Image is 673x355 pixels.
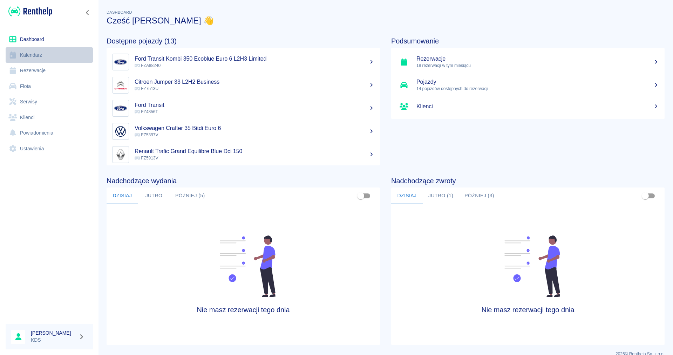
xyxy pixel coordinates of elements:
[135,156,158,161] span: FZ5913V
[639,189,652,203] span: Pokaż przypisane tylko do mnie
[6,110,93,125] a: Klienci
[107,120,380,143] a: ImageVolkswagen Crafter 35 Bitdi Euro 6 FZ5397V
[6,125,93,141] a: Powiadomienia
[107,16,665,26] h3: Cześć [PERSON_NAME] 👋
[416,55,659,62] h5: Rezerwacje
[170,187,211,204] button: Później (5)
[107,143,380,166] a: ImageRenault Trafic Grand Equilibre Blue Dci 150 FZ5913V
[416,86,659,92] p: 14 pojazdów dostępnych do rezerwacji
[6,63,93,78] a: Rezerwacje
[114,102,127,115] img: Image
[82,8,93,17] button: Zwiń nawigację
[416,103,659,110] h5: Klienci
[391,187,423,204] button: Dzisiaj
[135,132,158,137] span: FZ5397V
[114,125,127,138] img: Image
[6,141,93,157] a: Ustawienia
[107,187,138,204] button: Dzisiaj
[107,74,380,97] a: ImageCitroen Jumper 33 L2H2 Business FZ7513U
[391,177,665,185] h4: Nadchodzące zwroty
[135,55,374,62] h5: Ford Transit Kombi 350 Ecoblue Euro 6 L2H3 Limited
[31,329,76,336] h6: [PERSON_NAME]
[138,187,170,204] button: Jutro
[391,50,665,74] a: Rezerwacje18 rezerwacji w tym miesiącu
[416,78,659,86] h5: Pojazdy
[416,62,659,69] p: 18 rezerwacji w tym miesiącu
[6,78,93,94] a: Flota
[107,50,380,74] a: ImageFord Transit Kombi 350 Ecoblue Euro 6 L2H3 Limited FZA88240
[107,177,380,185] h4: Nadchodzące wydania
[391,74,665,97] a: Pojazdy14 pojazdów dostępnych do rezerwacji
[426,306,631,314] h4: Nie masz rezerwacji tego dnia
[107,37,380,45] h4: Dostępne pojazdy (13)
[8,6,52,17] img: Renthelp logo
[135,102,374,109] h5: Ford Transit
[198,235,288,297] img: Fleet
[391,37,665,45] h4: Podsumowanie
[391,97,665,116] a: Klienci
[135,109,158,114] span: FZ4856T
[114,55,127,69] img: Image
[114,78,127,92] img: Image
[354,189,367,203] span: Pokaż przypisane tylko do mnie
[135,148,374,155] h5: Renault Trafic Grand Equilibre Blue Dci 150
[6,6,52,17] a: Renthelp logo
[31,336,76,344] p: KDS
[6,47,93,63] a: Kalendarz
[423,187,459,204] button: Jutro (1)
[6,94,93,110] a: Serwisy
[107,97,380,120] a: ImageFord Transit FZ4856T
[135,63,161,68] span: FZA88240
[135,86,158,91] span: FZ7513U
[114,148,127,161] img: Image
[141,306,346,314] h4: Nie masz rezerwacji tego dnia
[459,187,500,204] button: Później (3)
[107,10,132,14] span: Dashboard
[483,235,573,297] img: Fleet
[135,125,374,132] h5: Volkswagen Crafter 35 Bitdi Euro 6
[6,32,93,47] a: Dashboard
[135,78,374,86] h5: Citroen Jumper 33 L2H2 Business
